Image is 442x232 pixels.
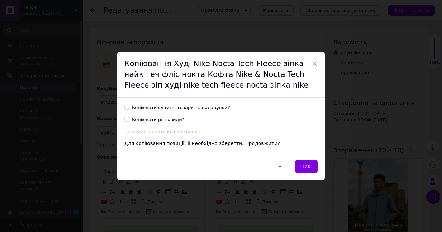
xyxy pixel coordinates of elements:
div: Копіювати різновиди? [132,117,184,123]
span: Це може зайняти кілька хвилин. [124,129,202,134]
span: Так [302,164,310,169]
strong: - Без передоплат ❌ - Відправка в день замовлення 🚚 - Люкс якість 1:1 🔱 [16,13,92,33]
div: Копіювання Худі Nike Nocta Tech Fleece зіпка найк теч фліс нокта Кофта Nike & Nocta Tech Fleece з... [117,52,325,98]
button: Так [295,160,318,173]
div: Для копіювання позиції, її необхідно зберегти. Продовжити? [124,140,318,147]
span: × [311,58,318,70]
strong: - Без предоплат ❌ - Отправка в день заказа 🚚 - Люкс качество 1:1 🔱 [23,13,85,33]
button: Ні [271,160,290,173]
div: Копіювати супутні товари та подарунки? [132,104,230,111]
span: Ні [278,164,283,169]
